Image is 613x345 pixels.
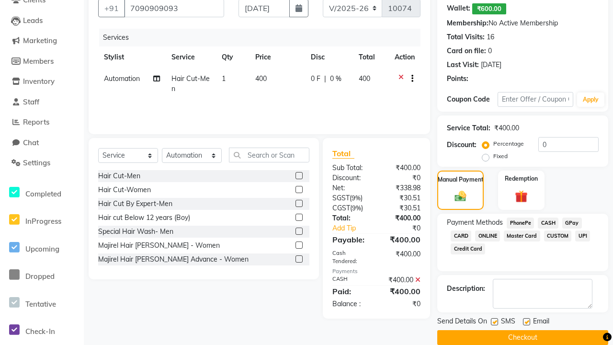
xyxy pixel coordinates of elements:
[99,29,428,46] div: Services
[330,74,341,84] span: 0 %
[98,46,166,68] th: Stylist
[325,213,376,223] div: Total:
[2,138,81,149] a: Chat
[481,60,501,70] div: [DATE]
[325,203,376,213] div: ( )
[104,74,140,83] span: Automation
[498,92,573,107] input: Enter Offer / Coupon Code
[325,249,376,265] div: Cash Tendered:
[447,3,470,14] div: Wallet:
[511,189,531,204] img: _gift.svg
[451,243,485,254] span: Credit Card
[389,46,420,68] th: Action
[2,158,81,169] a: Settings
[98,171,140,181] div: Hair Cut-Men
[325,183,376,193] div: Net:
[25,299,56,309] span: Tentative
[2,76,81,87] a: Inventory
[447,46,486,56] div: Card on file:
[311,74,320,84] span: 0 F
[229,148,309,162] input: Search or Scan
[562,218,582,229] span: GPay
[533,316,549,328] span: Email
[171,74,210,93] span: Hair Cut-Men
[494,123,519,133] div: ₹400.00
[472,3,506,14] span: ₹600.00
[447,18,599,28] div: No Active Membership
[376,193,428,203] div: ₹30.51
[25,327,55,336] span: Check-In
[447,32,485,42] div: Total Visits:
[376,173,428,183] div: ₹0
[255,74,267,83] span: 400
[250,46,305,68] th: Price
[447,18,488,28] div: Membership:
[376,213,428,223] div: ₹400.00
[376,203,428,213] div: ₹30.51
[325,234,376,245] div: Payable:
[447,140,477,150] div: Discount:
[2,56,81,67] a: Members
[505,174,538,183] label: Redemption
[451,230,471,241] span: CARD
[504,230,540,241] span: Master Card
[447,60,479,70] div: Last Visit:
[23,97,39,106] span: Staff
[475,230,500,241] span: ONLINE
[2,97,81,108] a: Staff
[325,173,376,183] div: Discount:
[376,163,428,173] div: ₹400.00
[25,189,61,198] span: Completed
[216,46,250,68] th: Qty
[2,15,81,26] a: Leads
[98,199,172,209] div: Hair Cut By Expert-Men
[493,139,524,148] label: Percentage
[23,57,54,66] span: Members
[352,204,361,212] span: 9%
[23,16,43,25] span: Leads
[23,117,49,126] span: Reports
[577,92,604,107] button: Apply
[438,175,484,184] label: Manual Payment
[359,74,370,83] span: 400
[332,267,421,276] div: Payments
[447,74,468,84] div: Points:
[23,36,57,45] span: Marketing
[376,183,428,193] div: ₹338.98
[447,94,498,104] div: Coupon Code
[98,254,249,264] div: Majirel Hair [PERSON_NAME] Advance - Women
[98,227,173,237] div: Special Hair Wash- Men
[325,286,376,297] div: Paid:
[332,149,354,159] span: Total
[353,46,389,68] th: Total
[376,249,428,265] div: ₹400.00
[325,163,376,173] div: Sub Total:
[493,152,508,161] label: Fixed
[544,230,572,241] span: CUSTOM
[222,74,226,83] span: 1
[447,123,490,133] div: Service Total:
[451,190,470,203] img: _cash.svg
[376,286,428,297] div: ₹400.00
[98,185,151,195] div: Hair Cut-Women
[25,217,61,226] span: InProgress
[305,46,353,68] th: Disc
[437,316,487,328] span: Send Details On
[437,330,608,345] button: Checkout
[324,74,326,84] span: |
[98,213,190,223] div: Hair cut Below 12 years (Boy)
[332,194,350,202] span: SGST
[487,32,494,42] div: 16
[501,316,515,328] span: SMS
[376,299,428,309] div: ₹0
[325,193,376,203] div: ( )
[2,117,81,128] a: Reports
[23,138,39,147] span: Chat
[488,46,492,56] div: 0
[575,230,590,241] span: UPI
[25,244,59,253] span: Upcoming
[98,241,220,251] div: Majirel Hair [PERSON_NAME] - Women
[23,77,55,86] span: Inventory
[2,35,81,46] a: Marketing
[23,158,50,167] span: Settings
